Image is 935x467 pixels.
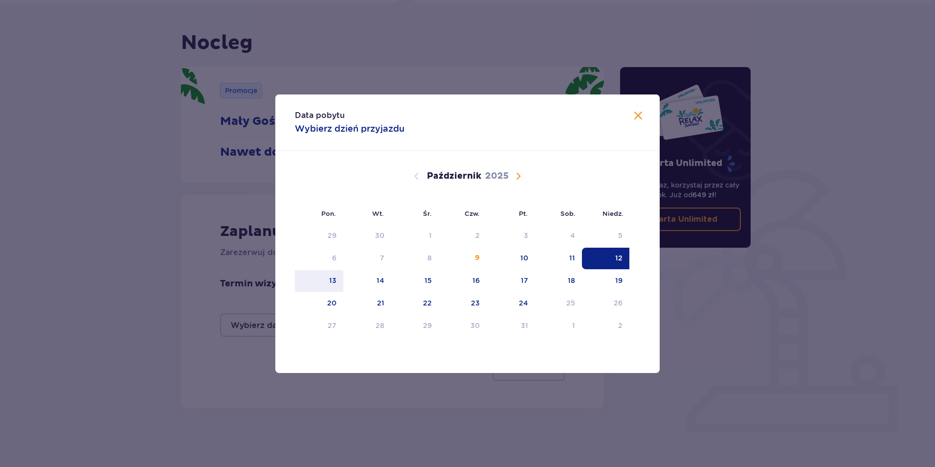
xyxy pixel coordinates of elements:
[375,231,384,240] div: 30
[423,298,432,308] div: 22
[520,253,528,263] div: 10
[535,315,582,337] td: Data niedostępna. sobota, 1 listopada 2025
[618,321,623,330] div: 2
[582,315,629,337] td: Data niedostępna. niedziela, 2 listopada 2025
[569,253,575,263] div: 11
[391,315,439,337] td: Data niedostępna. środa, 29 października 2025
[472,276,480,285] div: 16
[487,315,535,337] td: Data niedostępna. piątek, 31 października 2025
[521,276,528,285] div: 17
[439,225,487,247] td: Data niedostępna. czwartek, 2 października 2025
[332,253,336,263] div: 6
[487,270,535,292] td: 17
[471,298,480,308] div: 23
[632,110,644,122] button: Zamknij
[535,225,582,247] td: Data niedostępna. sobota, 4 października 2025
[470,321,480,330] div: 30
[328,231,336,240] div: 29
[391,248,439,269] td: Data niedostępna. środa, 8 października 2025
[343,293,392,314] td: 21
[570,231,575,240] div: 4
[372,210,384,217] small: Wt.
[377,276,384,285] div: 14
[475,231,480,240] div: 2
[427,253,432,263] div: 8
[429,231,432,240] div: 1
[618,231,623,240] div: 5
[343,248,392,269] td: Data niedostępna. wtorek, 7 października 2025
[321,210,336,217] small: Pon.
[295,123,404,135] p: Wybierz dzień przyjazdu
[427,170,481,182] p: Październik
[614,298,623,308] div: 26
[391,225,439,247] td: Data niedostępna. środa, 1 października 2025
[602,210,623,217] small: Niedz.
[295,293,343,314] td: 20
[423,210,432,217] small: Śr.
[343,315,392,337] td: Data niedostępna. wtorek, 28 października 2025
[568,276,575,285] div: 18
[424,276,432,285] div: 15
[439,293,487,314] td: 23
[487,248,535,269] td: 10
[572,321,575,330] div: 1
[439,315,487,337] td: Data niedostępna. czwartek, 30 października 2025
[376,321,384,330] div: 28
[475,253,480,263] div: 9
[327,298,336,308] div: 20
[582,248,629,269] td: Data zaznaczona. niedziela, 12 października 2025
[566,298,575,308] div: 25
[465,210,480,217] small: Czw.
[295,110,345,121] p: Data pobytu
[411,170,423,182] button: Poprzedni miesiąc
[343,270,392,292] td: 14
[582,270,629,292] td: 19
[535,248,582,269] td: 11
[487,225,535,247] td: Data niedostępna. piątek, 3 października 2025
[439,248,487,269] td: 9
[380,253,384,263] div: 7
[615,276,623,285] div: 19
[343,225,392,247] td: Data niedostępna. wtorek, 30 września 2025
[524,231,528,240] div: 3
[377,298,384,308] div: 21
[485,170,509,182] p: 2025
[521,321,528,330] div: 31
[423,321,432,330] div: 29
[329,276,336,285] div: 13
[391,293,439,314] td: 22
[295,225,343,247] td: Data niedostępna. poniedziałek, 29 września 2025
[512,170,524,182] button: Następny miesiąc
[295,270,343,292] td: 13
[615,253,623,263] div: 12
[295,248,343,269] td: Data niedostępna. poniedziałek, 6 października 2025
[582,293,629,314] td: Data niedostępna. niedziela, 26 października 2025
[582,225,629,247] td: Data niedostępna. niedziela, 5 października 2025
[391,270,439,292] td: 15
[535,293,582,314] td: Data niedostępna. sobota, 25 października 2025
[328,321,336,330] div: 27
[519,298,528,308] div: 24
[535,270,582,292] td: 18
[439,270,487,292] td: 16
[519,210,528,217] small: Pt.
[295,315,343,337] td: Data niedostępna. poniedziałek, 27 października 2025
[487,293,535,314] td: 24
[560,210,576,217] small: Sob.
